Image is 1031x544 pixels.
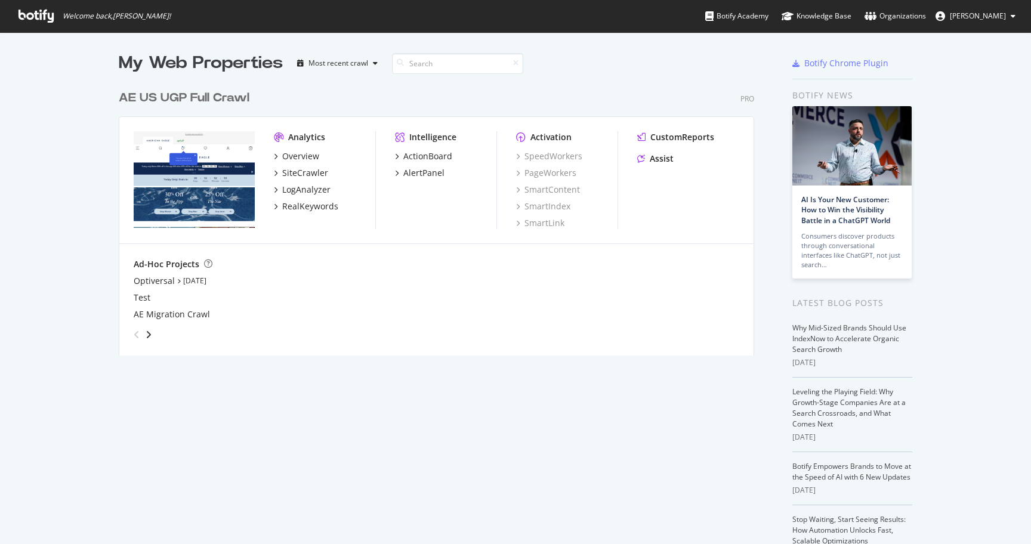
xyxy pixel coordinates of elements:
a: SmartIndex [516,200,570,212]
a: AE Migration Crawl [134,308,210,320]
button: [PERSON_NAME] [926,7,1025,26]
div: Activation [530,131,572,143]
a: Why Mid-Sized Brands Should Use IndexNow to Accelerate Organic Search Growth [792,323,906,354]
div: Ad-Hoc Projects [134,258,199,270]
input: Search [392,53,523,74]
a: ActionBoard [395,150,452,162]
div: AlertPanel [403,167,444,179]
div: [DATE] [792,485,912,496]
div: Most recent crawl [308,60,368,67]
div: Consumers discover products through conversational interfaces like ChatGPT, not just search… [801,231,903,270]
a: PageWorkers [516,167,576,179]
div: angle-right [144,329,153,341]
div: Botify Academy [705,10,768,22]
div: Botify Chrome Plugin [804,57,888,69]
a: Botify Empowers Brands to Move at the Speed of AI with 6 New Updates [792,461,911,482]
div: ActionBoard [403,150,452,162]
div: [DATE] [792,357,912,368]
div: CustomReports [650,131,714,143]
a: LogAnalyzer [274,184,331,196]
div: Assist [650,153,674,165]
a: AE US UGP Full Crawl [119,89,254,107]
img: AI Is Your New Customer: How to Win the Visibility Battle in a ChatGPT World [792,106,912,186]
a: Optiversal [134,275,175,287]
div: RealKeywords [282,200,338,212]
a: Leveling the Playing Field: Why Growth-Stage Companies Are at a Search Crossroads, and What Comes... [792,387,906,429]
div: Intelligence [409,131,456,143]
div: [DATE] [792,432,912,443]
span: Welcome back, [PERSON_NAME] ! [63,11,171,21]
div: Pro [740,94,754,104]
a: Assist [637,153,674,165]
div: LogAnalyzer [282,184,331,196]
span: Melanie Vadney [950,11,1006,21]
div: AE US UGP Full Crawl [119,89,249,107]
div: My Web Properties [119,51,283,75]
a: RealKeywords [274,200,338,212]
div: grid [119,75,764,356]
a: SpeedWorkers [516,150,582,162]
a: Test [134,292,150,304]
a: Botify Chrome Plugin [792,57,888,69]
a: [DATE] [183,276,206,286]
a: AI Is Your New Customer: How to Win the Visibility Battle in a ChatGPT World [801,194,890,225]
a: CustomReports [637,131,714,143]
div: Analytics [288,131,325,143]
div: Overview [282,150,319,162]
div: Latest Blog Posts [792,296,912,310]
div: angle-left [129,325,144,344]
a: SiteCrawler [274,167,328,179]
a: Overview [274,150,319,162]
a: SmartContent [516,184,580,196]
div: Organizations [865,10,926,22]
div: SiteCrawler [282,167,328,179]
button: Most recent crawl [292,54,382,73]
div: Botify news [792,89,912,102]
a: SmartLink [516,217,564,229]
img: www.ae.com [134,131,255,228]
div: Knowledge Base [782,10,851,22]
a: AlertPanel [395,167,444,179]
